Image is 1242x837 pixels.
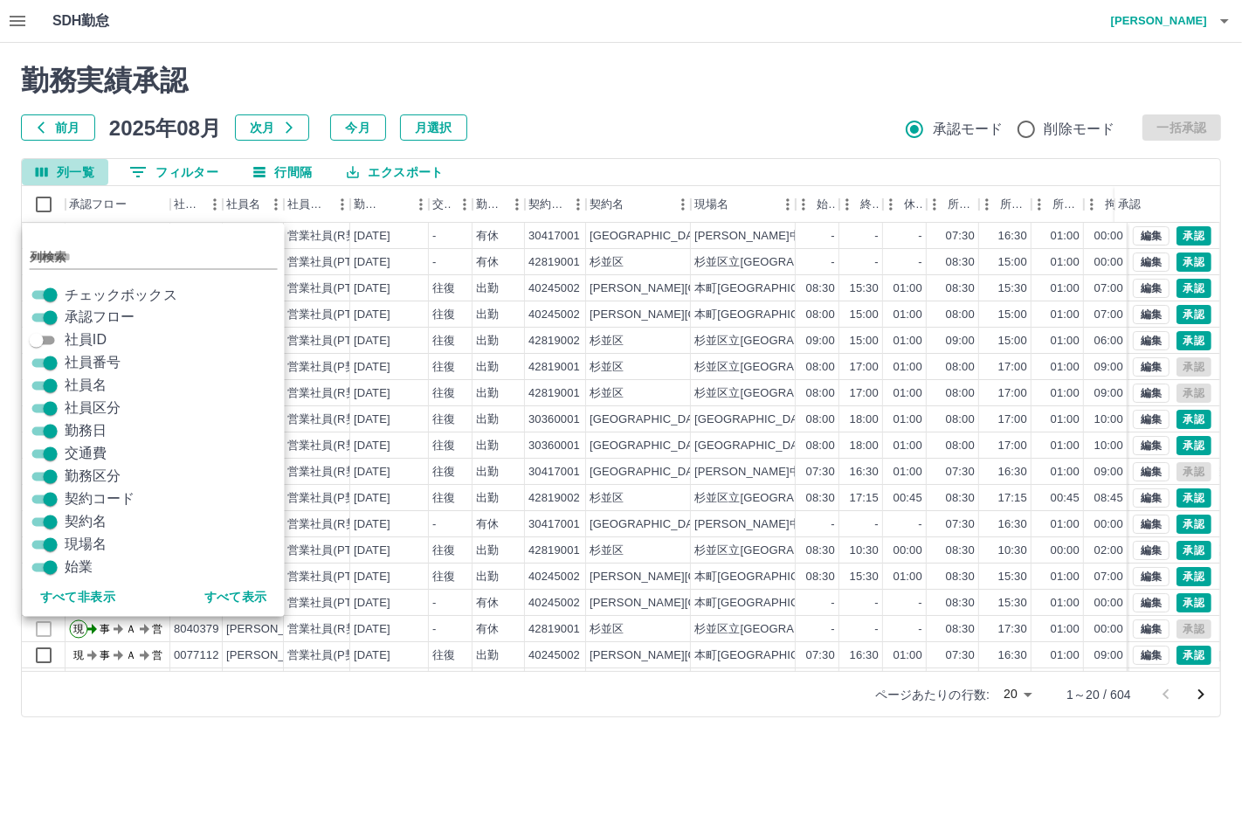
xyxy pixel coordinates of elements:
div: 杉並区 [590,490,624,507]
div: 社員番号 [170,186,223,223]
div: [DATE] [354,438,390,454]
button: フィルター表示 [115,159,232,185]
div: 01:00 [1051,333,1080,349]
div: [GEOGRAPHIC_DATA] [590,516,710,533]
div: 30360001 [528,412,580,428]
div: [DATE] [354,385,390,402]
div: 杉並区 [590,359,624,376]
div: 出勤 [476,333,499,349]
button: メニュー [329,191,355,218]
div: 08:30 [946,254,975,271]
div: 16:30 [850,464,879,481]
div: 01:00 [1051,228,1080,245]
div: 往復 [432,359,455,376]
div: 拘束 [1105,186,1124,223]
div: 勤務日 [350,186,429,223]
button: 承認 [1176,279,1211,298]
div: 営業社員(PT契約) [287,254,379,271]
div: 30417001 [528,228,580,245]
div: 08:00 [946,307,975,323]
div: 08:00 [946,359,975,376]
button: 月選択 [400,114,467,141]
div: 08:00 [806,385,835,402]
div: [PERSON_NAME]中学校 [694,228,824,245]
div: 杉並区立[GEOGRAPHIC_DATA] [694,254,860,271]
button: 承認 [1176,541,1211,560]
div: 09:00 [1094,385,1123,402]
div: - [831,516,835,533]
div: 42819001 [528,254,580,271]
div: 40245002 [528,280,580,297]
div: 17:00 [998,359,1027,376]
div: 08:30 [806,543,835,559]
div: 有休 [476,228,499,245]
button: 承認 [1176,410,1211,429]
button: 編集 [1133,567,1170,586]
div: 01:00 [1051,516,1080,533]
div: 17:00 [850,385,879,402]
button: 承認 [1176,646,1211,665]
div: 営業社員(PT契約) [287,543,379,559]
div: 01:00 [1051,307,1080,323]
button: 編集 [1133,357,1170,377]
span: 契約コード [65,489,135,510]
div: 01:00 [894,359,922,376]
div: 07:00 [1094,280,1123,297]
div: 杉並区 [590,385,624,402]
h2: 勤務実績承認 [21,64,1221,97]
button: 承認 [1176,567,1211,586]
div: 社員名 [226,186,260,223]
button: すべて表示 [190,582,281,613]
div: 契約名 [586,186,691,223]
div: 承認 [1114,186,1205,223]
button: 前月 [21,114,95,141]
button: ソート [383,192,408,217]
button: 列選択 [22,159,108,185]
span: 社員番号 [65,353,121,374]
div: 所定開始 [927,186,979,223]
div: 09:00 [1094,359,1123,376]
div: 承認フロー [66,186,170,223]
div: 営業社員(PT契約) [287,569,379,585]
div: 08:30 [946,280,975,297]
div: 列選択 [23,224,285,617]
div: 営業社員(R契約) [287,516,372,533]
div: 01:00 [894,412,922,428]
button: 次月 [235,114,309,141]
div: 00:00 [1094,516,1123,533]
div: 杉並区立[GEOGRAPHIC_DATA] [694,385,860,402]
div: - [875,254,879,271]
button: 編集 [1133,462,1170,481]
div: 拘束 [1084,186,1128,223]
div: [DATE] [354,412,390,428]
div: 01:00 [894,438,922,454]
div: [DATE] [354,516,390,533]
div: 出勤 [476,280,499,297]
button: 承認 [1176,593,1211,612]
div: 08:30 [946,569,975,585]
div: [GEOGRAPHIC_DATA] [590,464,710,481]
div: 20 [997,681,1038,707]
button: メニュー [565,191,591,218]
button: 編集 [1133,593,1170,612]
div: 所定終業 [1000,186,1028,223]
div: 社員名 [223,186,284,223]
div: 07:00 [1094,307,1123,323]
button: 編集 [1133,619,1170,639]
div: 18:00 [850,412,879,428]
div: [GEOGRAPHIC_DATA][PERSON_NAME] [694,412,910,428]
div: 17:00 [998,412,1027,428]
div: [PERSON_NAME][GEOGRAPHIC_DATA] [590,569,805,585]
div: 休憩 [883,186,927,223]
div: 16:30 [998,228,1027,245]
div: 15:00 [850,307,879,323]
div: 17:15 [998,490,1027,507]
div: 16:30 [998,516,1027,533]
div: 所定休憩 [1052,186,1080,223]
div: 杉並区立[GEOGRAPHIC_DATA] [694,333,860,349]
div: 01:00 [1051,280,1080,297]
span: 社員名 [65,376,107,397]
button: メニュー [263,191,289,218]
div: [PERSON_NAME]中学校 [694,464,824,481]
div: 15:30 [850,280,879,297]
